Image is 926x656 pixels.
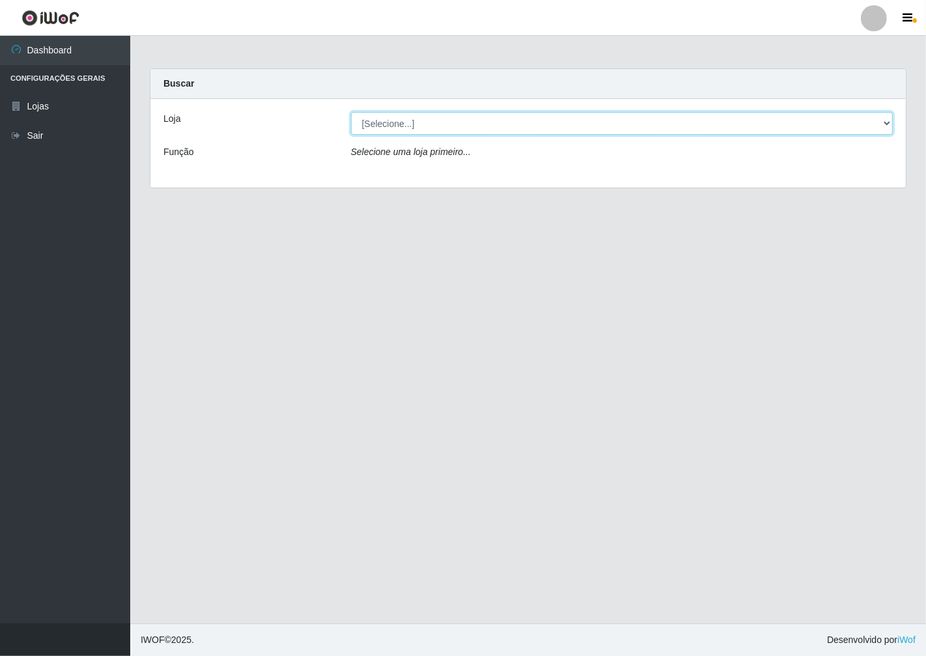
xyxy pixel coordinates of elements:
span: © 2025 . [141,633,194,647]
a: iWof [897,635,916,645]
label: Função [163,145,194,159]
span: IWOF [141,635,165,645]
i: Selecione uma loja primeiro... [351,147,471,157]
span: Desenvolvido por [827,633,916,647]
img: CoreUI Logo [21,10,79,26]
strong: Buscar [163,78,194,89]
label: Loja [163,112,180,126]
